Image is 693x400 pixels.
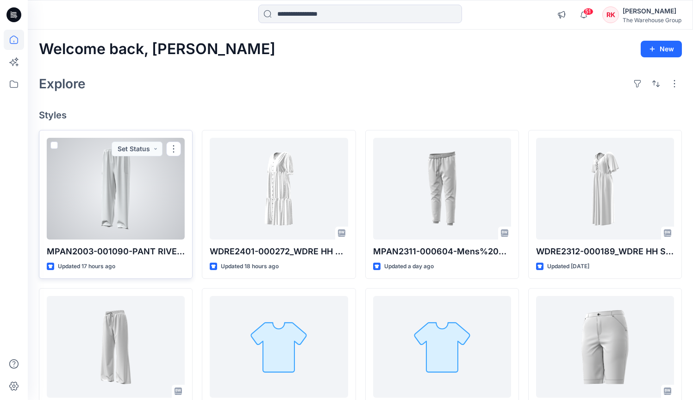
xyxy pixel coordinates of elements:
[210,296,348,398] a: WPAN2310-000043-WPAN HH WIDE SIDE STRIPE Correction
[536,296,674,398] a: WSHO2312-000517-WSHO HH STR DNM KNEE LENGTH Correction
[58,262,115,271] p: Updated 17 hours ago
[39,41,275,58] h2: Welcome back, [PERSON_NAME]
[221,262,279,271] p: Updated 18 hours ago
[536,138,674,240] a: WDRE2312-000189_WDRE HH SS JANINE MIDI
[547,262,589,271] p: Updated [DATE]
[373,245,511,258] p: MPAN2311-000604-Mens%20Pants Correction
[47,296,185,398] a: WPAN2310-000043-WPAN HH WIDE SIDE STRIPE Correction
[583,8,593,15] span: 51
[623,6,681,17] div: [PERSON_NAME]
[373,138,511,240] a: MPAN2311-000604-Mens%20Pants Correction
[47,138,185,240] a: MPAN2003-001090-PANT RIVET WATERPROOF
[47,245,185,258] p: MPAN2003-001090-PANT RIVET WATERPROOF
[373,296,511,398] a: WPAN2310-000043-WPAN HH WIDE SIDE STRIPE Correction
[384,262,434,271] p: Updated a day ago
[536,245,674,258] p: WDRE2312-000189_WDRE HH SS [PERSON_NAME]
[602,6,619,23] div: RK
[210,138,348,240] a: WDRE2401-000272_WDRE HH SEERSUCKER BTN MIDI
[39,76,86,91] h2: Explore
[210,245,348,258] p: WDRE2401-000272_WDRE HH SEERSUCKER BTN MIDI
[623,17,681,24] div: The Warehouse Group
[39,110,682,121] h4: Styles
[641,41,682,57] button: New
